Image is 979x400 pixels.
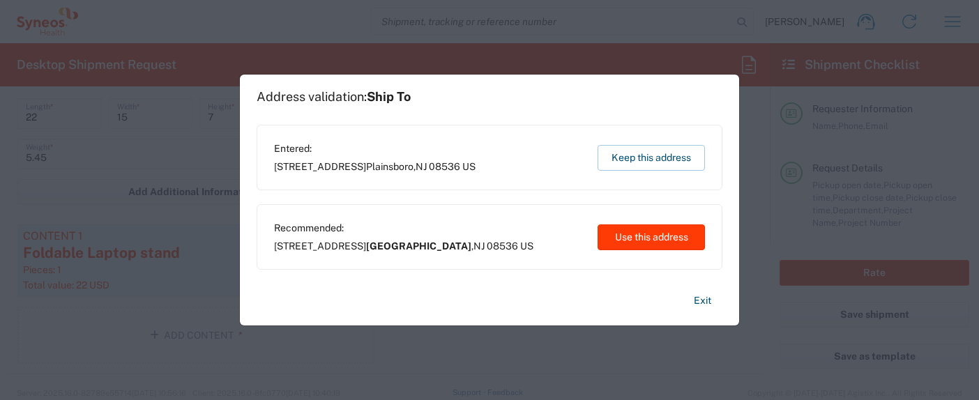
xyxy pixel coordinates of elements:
[274,160,476,173] span: [STREET_ADDRESS] ,
[598,224,705,250] button: Use this address
[520,240,533,252] span: US
[366,240,471,252] span: [GEOGRAPHIC_DATA]
[366,161,413,172] span: Plainsboro
[473,240,485,252] span: NJ
[598,145,705,171] button: Keep this address
[257,89,411,105] h1: Address validation:
[274,240,533,252] span: [STREET_ADDRESS] ,
[367,89,411,104] span: Ship To
[462,161,476,172] span: US
[274,142,476,155] span: Entered:
[274,222,533,234] span: Recommended:
[429,161,460,172] span: 08536
[416,161,427,172] span: NJ
[487,240,518,252] span: 08536
[683,289,722,313] button: Exit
